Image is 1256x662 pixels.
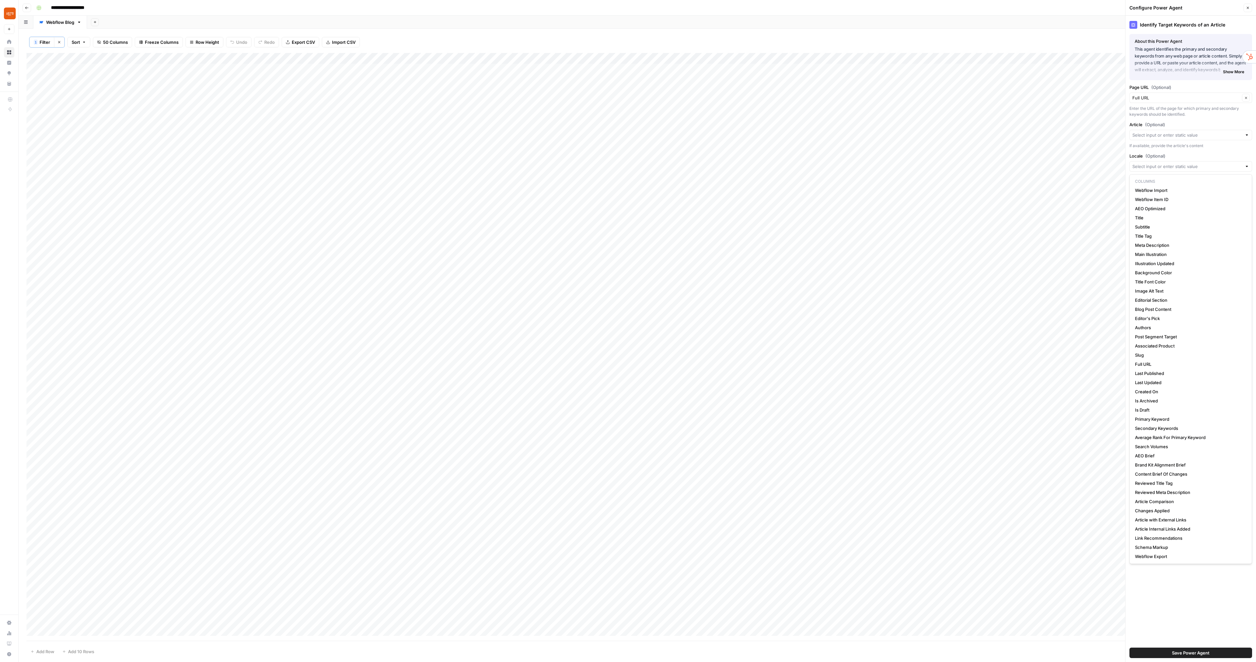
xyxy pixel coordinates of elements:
[1220,68,1247,76] button: Show More
[1135,443,1244,450] span: Search Volumes
[282,37,319,47] button: Export CSV
[1129,21,1252,29] div: Identify Target Keywords of an Article
[1135,233,1244,239] span: Title Tag
[1135,462,1244,468] span: Brand Kit Alignment Brief
[46,19,74,25] div: Webflow Blog
[1135,489,1244,496] span: Reviewed Meta Description
[67,37,90,47] button: Sort
[1135,517,1244,523] span: Article with External Links
[1135,370,1244,377] span: Last Published
[1135,279,1244,285] span: Title Font Color
[1151,84,1171,91] span: (Optional)
[1135,251,1244,258] span: Main Illustration
[1129,648,1252,658] button: Save Power Agent
[1129,153,1252,159] label: Locale
[1132,132,1242,138] input: Select input or enter static value
[1135,388,1244,395] span: Created On
[1135,452,1244,459] span: AEO Brief
[1135,407,1244,413] span: Is Draft
[58,646,98,657] button: Add 10 Rows
[1135,324,1244,331] span: Authors
[1135,224,1244,230] span: Subtitle
[1135,343,1244,349] span: Associated Product
[1135,260,1244,267] span: Illustration Updated
[1135,242,1244,248] span: Meta Description
[4,618,14,628] a: Settings
[4,8,16,19] img: LETS Logo
[40,39,50,45] span: Filter
[35,40,37,45] span: 1
[4,37,14,47] a: Home
[1135,535,1244,541] span: Link Recommendations
[1132,163,1242,170] input: Select input or enter static value
[185,37,223,47] button: Row Height
[26,646,58,657] button: Add Row
[33,16,87,29] a: Webflow Blog
[1129,106,1252,117] div: Enter the URL of the page for which primary and secondary keywords should be identified.
[1135,498,1244,505] span: Article Comparison
[4,78,14,89] a: Your Data
[103,39,128,45] span: 50 Columns
[1129,174,1252,251] div: Default: us [GEOGRAPHIC_DATA]: [GEOGRAPHIC_DATA] Desktop mobile-us: [GEOGRAPHIC_DATA] [GEOGRAPHIC...
[29,37,54,47] button: 1Filter
[1172,650,1210,656] span: Save Power Agent
[1135,416,1244,422] span: Primary Keyword
[135,37,183,47] button: Freeze Columns
[1135,553,1244,560] span: Webflow Export
[1135,288,1244,294] span: Image Alt Text
[1135,526,1244,532] span: Article Internal Links Added
[68,648,94,655] span: Add 10 Rows
[1135,398,1244,404] span: Is Archived
[1135,306,1244,313] span: Blog Post Content
[1135,187,1244,194] span: Webflow Import
[1135,205,1244,212] span: AEO Optimized
[1129,121,1252,128] label: Article
[1135,46,1247,74] p: This agent identifies the primary and secondary keywords from any web page or article content. Si...
[4,628,14,638] a: Usage
[1135,352,1244,358] span: Slug
[1135,507,1244,514] span: Changes Applied
[1135,361,1244,367] span: Full URL
[1135,38,1247,44] div: About this Power Agent
[322,37,360,47] button: Import CSV
[1135,471,1244,477] span: Content Brief Of Changes
[1129,84,1252,91] label: Page URL
[1135,434,1244,441] span: Average Rank For Primary Keyword
[1135,297,1244,303] span: Editorial Section
[4,638,14,649] a: Learning Hub
[1135,379,1244,386] span: Last Updated
[1145,153,1165,159] span: (Optional)
[4,5,14,22] button: Workspace: LETS
[34,40,38,45] div: 1
[1132,94,1240,101] input: Full URL
[226,37,252,47] button: Undo
[1223,69,1244,75] span: Show More
[145,39,179,45] span: Freeze Columns
[1135,315,1244,322] span: Editor's Pick
[332,39,356,45] span: Import CSV
[4,649,14,659] button: Help + Support
[1135,196,1244,203] span: Webflow Item ID
[1129,143,1252,149] div: If available, provide the article's content
[1135,544,1244,551] span: Schema Markup
[264,39,275,45] span: Redo
[1135,269,1244,276] span: Background Color
[292,39,315,45] span: Export CSV
[93,37,132,47] button: 50 Columns
[4,58,14,68] a: Insights
[1135,425,1244,432] span: Secondary Keywords
[72,39,80,45] span: Sort
[1135,480,1244,486] span: Reviewed Title Tag
[1132,177,1249,186] p: Columns
[36,648,54,655] span: Add Row
[196,39,219,45] span: Row Height
[4,68,14,78] a: Opportunities
[254,37,279,47] button: Redo
[1135,333,1244,340] span: Post Segment Target
[1145,121,1165,128] span: (Optional)
[4,47,14,58] a: Browse
[1135,214,1244,221] span: Title
[236,39,247,45] span: Undo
